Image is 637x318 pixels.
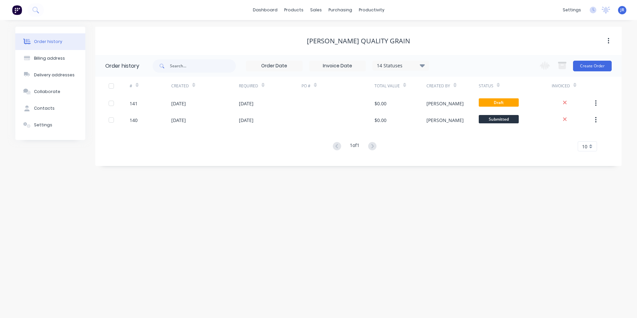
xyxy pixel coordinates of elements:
div: Total Value [374,77,426,95]
div: Created [171,83,189,89]
div: Total Value [374,83,400,89]
div: # [130,77,171,95]
div: [PERSON_NAME] Quality Grain [307,37,410,45]
div: 141 [130,100,138,107]
div: productivity [355,5,388,15]
div: 1 of 1 [350,142,359,151]
div: $0.00 [374,117,386,124]
div: 140 [130,117,138,124]
button: Contacts [15,100,85,117]
a: dashboard [250,5,281,15]
span: 10 [582,143,587,150]
div: Order history [105,62,139,70]
div: $0.00 [374,100,386,107]
div: Contacts [34,105,55,111]
input: Order Date [246,61,302,71]
div: Collaborate [34,89,60,95]
button: Billing address [15,50,85,67]
div: 14 Statuses [373,62,429,69]
img: Factory [12,5,22,15]
iframe: Intercom live chat [614,295,630,311]
div: Created [171,77,239,95]
span: Draft [479,98,519,107]
div: Status [479,83,493,89]
div: purchasing [325,5,355,15]
div: Created By [426,77,478,95]
button: Settings [15,117,85,133]
button: Collaborate [15,83,85,100]
div: PO # [302,77,374,95]
input: Invoice Date [310,61,365,71]
div: Status [479,77,552,95]
button: Create Order [573,61,612,71]
div: products [281,5,307,15]
div: [DATE] [171,100,186,107]
div: sales [307,5,325,15]
div: [PERSON_NAME] [426,117,464,124]
div: Billing address [34,55,65,61]
input: Search... [170,59,236,73]
div: PO # [302,83,311,89]
span: JR [620,7,624,13]
div: Required [239,83,258,89]
div: [DATE] [239,117,254,124]
span: Submitted [479,115,519,123]
div: [PERSON_NAME] [426,100,464,107]
div: # [130,83,132,89]
button: Delivery addresses [15,67,85,83]
div: Invoiced [552,77,593,95]
button: Order history [15,33,85,50]
div: Settings [34,122,52,128]
div: Order history [34,39,62,45]
div: [DATE] [171,117,186,124]
div: [DATE] [239,100,254,107]
div: Invoiced [552,83,570,89]
div: Required [239,77,302,95]
div: Delivery addresses [34,72,75,78]
div: Created By [426,83,450,89]
div: settings [559,5,584,15]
